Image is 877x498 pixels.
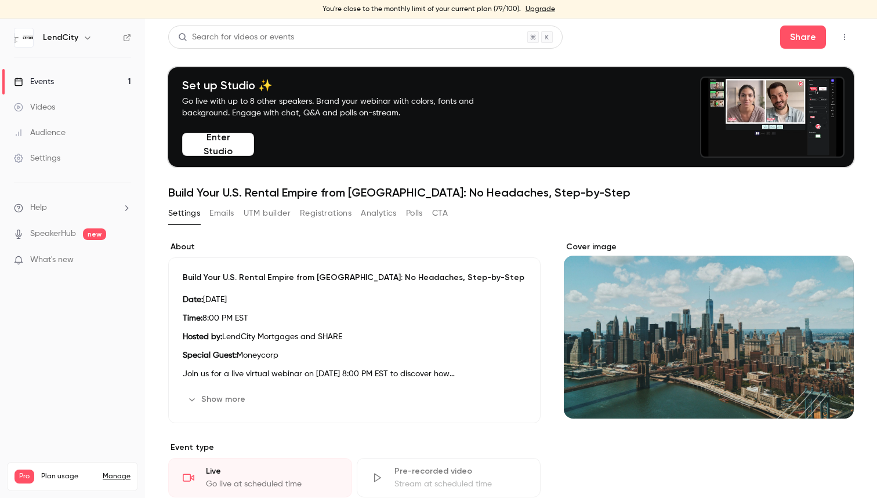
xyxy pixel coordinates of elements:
li: help-dropdown-opener [14,202,131,214]
img: LendCity [15,28,33,47]
div: Settings [14,152,60,164]
div: Videos [14,101,55,113]
div: Search for videos or events [178,31,294,43]
button: Registrations [300,204,351,223]
p: Go live with up to 8 other speakers. Brand your webinar with colors, fonts and background. Engage... [182,96,501,119]
span: new [83,228,106,240]
label: Cover image [564,241,854,253]
button: Emails [209,204,234,223]
div: Go live at scheduled time [206,478,338,490]
div: Live [206,466,338,477]
button: CTA [432,204,448,223]
button: Share [780,26,826,49]
div: Stream at scheduled time [394,478,526,490]
a: Manage [103,472,131,481]
p: Moneycorp [183,348,526,362]
span: Plan usage [41,472,96,481]
div: Events [14,76,54,88]
div: Audience [14,127,66,139]
a: SpeakerHub [30,228,76,240]
div: Pre-recorded video [394,466,526,477]
button: Enter Studio [182,133,254,156]
span: What's new [30,254,74,266]
h6: LendCity [43,32,78,43]
p: Join us for a live virtual webinar on [DATE] 8:00 PM EST to discover how [DEMOGRAPHIC_DATA] are s... [183,367,526,381]
strong: Date: [183,296,203,304]
div: LiveGo live at scheduled time [168,458,352,497]
label: About [168,241,541,253]
strong: Time: [183,314,202,322]
button: Settings [168,204,200,223]
div: Pre-recorded videoStream at scheduled time [357,458,541,497]
button: Analytics [361,204,397,223]
p: Build Your U.S. Rental Empire from [GEOGRAPHIC_DATA]: No Headaches, Step-by-Step [183,272,526,283]
section: Cover image [564,241,854,419]
p: [DATE] [183,293,526,307]
strong: Special Guest: [183,351,237,359]
button: UTM builder [244,204,291,223]
a: Upgrade [526,5,555,14]
strong: Hosted by: [183,333,222,341]
span: Pro [15,470,34,484]
p: LendCity Mortgages and SHARE [183,330,526,344]
button: Polls [406,204,423,223]
span: Help [30,202,47,214]
h1: Build Your U.S. Rental Empire from [GEOGRAPHIC_DATA]: No Headaches, Step-by-Step [168,186,854,199]
p: Event type [168,442,541,453]
p: 8:00 PM EST [183,311,526,325]
button: Show more [183,390,252,409]
h4: Set up Studio ✨ [182,78,501,92]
